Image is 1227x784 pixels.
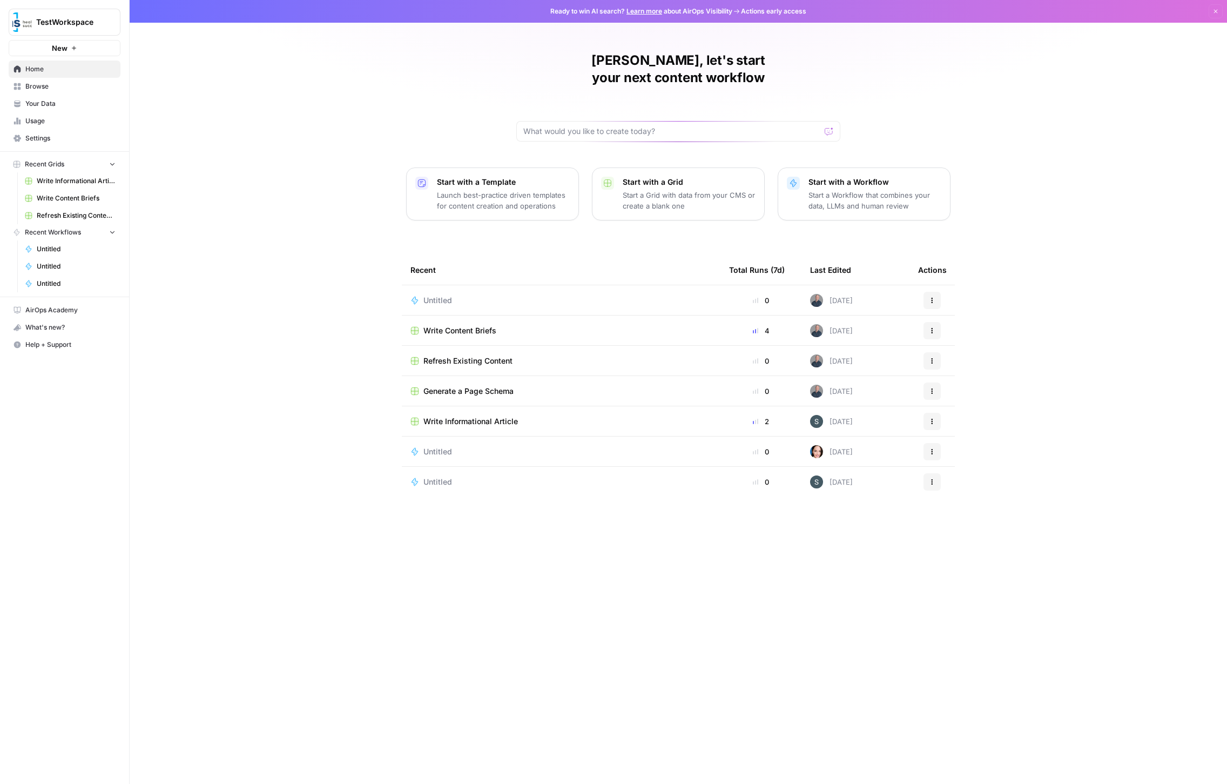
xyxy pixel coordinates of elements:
[729,356,793,366] div: 0
[423,356,513,366] span: Refresh Existing Content
[423,477,452,487] span: Untitled
[810,445,853,458] div: [DATE]
[810,385,823,398] img: aqr8ioqvmoz5vtqro2fowb7msww5
[810,445,823,458] img: nvoemtwfcoi8mg2jz53lnazntxrf
[810,354,853,367] div: [DATE]
[20,240,120,258] a: Untitled
[729,416,793,427] div: 2
[37,262,116,271] span: Untitled
[25,340,116,350] span: Help + Support
[12,12,32,32] img: TestWorkspace Logo
[523,126,820,137] input: What would you like to create today?
[9,301,120,319] a: AirOps Academy
[729,255,785,285] div: Total Runs (7d)
[729,295,793,306] div: 0
[810,324,853,337] div: [DATE]
[9,130,120,147] a: Settings
[623,190,756,211] p: Start a Grid with data from your CMS or create a blank one
[410,477,712,487] a: Untitled
[25,116,116,126] span: Usage
[37,279,116,289] span: Untitled
[810,294,823,307] img: aqr8ioqvmoz5vtqro2fowb7msww5
[808,190,941,211] p: Start a Workflow that combines your data, LLMs and human review
[9,319,120,336] div: What's new?
[25,227,81,237] span: Recent Workflows
[810,354,823,367] img: aqr8ioqvmoz5vtqro2fowb7msww5
[810,475,853,488] div: [DATE]
[410,386,712,397] a: Generate a Page Schema
[25,64,116,74] span: Home
[729,446,793,457] div: 0
[36,17,102,28] span: TestWorkspace
[410,446,712,457] a: Untitled
[20,275,120,292] a: Untitled
[423,386,514,397] span: Generate a Page Schema
[37,193,116,203] span: Write Content Briefs
[9,156,120,172] button: Recent Grids
[20,172,120,190] a: Write Informational Article
[410,356,712,366] a: Refresh Existing Content
[25,159,64,169] span: Recent Grids
[423,295,452,306] span: Untitled
[20,207,120,224] a: Refresh Existing Content (1)
[592,167,765,220] button: Start with a GridStart a Grid with data from your CMS or create a blank one
[810,475,823,488] img: zjdftevh0hve695cz300xc39jhg1
[810,255,851,285] div: Last Edited
[9,9,120,36] button: Workspace: TestWorkspace
[423,325,496,336] span: Write Content Briefs
[9,78,120,95] a: Browse
[437,177,570,187] p: Start with a Template
[9,95,120,112] a: Your Data
[623,177,756,187] p: Start with a Grid
[626,7,662,15] a: Learn more
[729,386,793,397] div: 0
[410,325,712,336] a: Write Content Briefs
[9,112,120,130] a: Usage
[810,385,853,398] div: [DATE]
[25,99,116,109] span: Your Data
[741,6,806,16] span: Actions early access
[20,258,120,275] a: Untitled
[9,61,120,78] a: Home
[810,294,853,307] div: [DATE]
[52,43,68,53] span: New
[423,446,452,457] span: Untitled
[729,477,793,487] div: 0
[37,211,116,220] span: Refresh Existing Content (1)
[778,167,950,220] button: Start with a WorkflowStart a Workflow that combines your data, LLMs and human review
[9,319,120,336] button: What's new?
[9,224,120,240] button: Recent Workflows
[437,190,570,211] p: Launch best-practice driven templates for content creation and operations
[516,52,840,86] h1: [PERSON_NAME], let's start your next content workflow
[810,415,823,428] img: zjdftevh0hve695cz300xc39jhg1
[729,325,793,336] div: 4
[25,305,116,315] span: AirOps Academy
[20,190,120,207] a: Write Content Briefs
[808,177,941,187] p: Start with a Workflow
[423,416,518,427] span: Write Informational Article
[37,176,116,186] span: Write Informational Article
[37,244,116,254] span: Untitled
[918,255,947,285] div: Actions
[9,40,120,56] button: New
[410,255,712,285] div: Recent
[410,416,712,427] a: Write Informational Article
[25,133,116,143] span: Settings
[550,6,732,16] span: Ready to win AI search? about AirOps Visibility
[810,415,853,428] div: [DATE]
[25,82,116,91] span: Browse
[810,324,823,337] img: aqr8ioqvmoz5vtqro2fowb7msww5
[9,336,120,353] button: Help + Support
[406,167,579,220] button: Start with a TemplateLaunch best-practice driven templates for content creation and operations
[410,295,712,306] a: Untitled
